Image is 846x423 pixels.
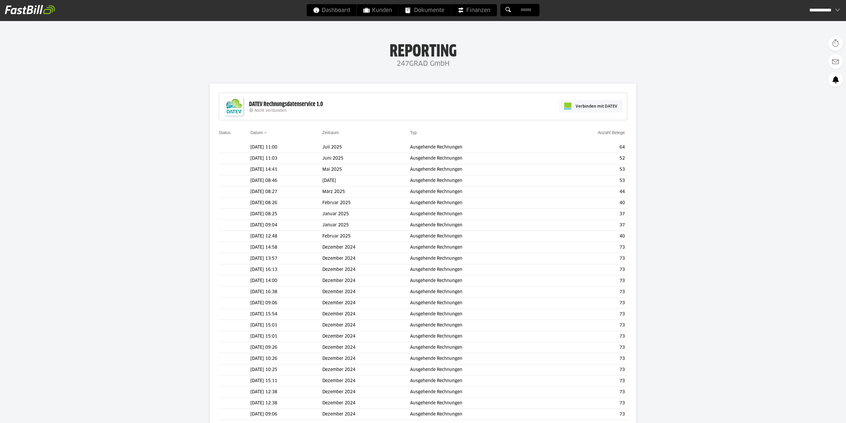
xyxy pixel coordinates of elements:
td: Ausgehende Rechnungen [410,364,549,375]
td: Januar 2025 [322,220,410,231]
td: Ausgehende Rechnungen [410,387,549,398]
td: [DATE] 09:06 [250,298,322,309]
td: Ausgehende Rechnungen [410,409,549,420]
a: Typ [410,130,417,135]
td: 73 [549,253,627,264]
td: Ausgehende Rechnungen [410,331,549,342]
div: DATEV Rechnungsdatenservice 1.0 [249,100,323,108]
td: 37 [549,209,627,220]
td: 73 [549,353,627,364]
td: [DATE] 15:01 [250,320,322,331]
td: Ausgehende Rechnungen [410,298,549,309]
td: Dezember 2024 [322,353,410,364]
td: Dezember 2024 [322,375,410,387]
td: Ausgehende Rechnungen [410,353,549,364]
td: [DATE] 14:00 [250,275,322,287]
td: Ausgehende Rechnungen [410,175,549,186]
td: Dezember 2024 [322,287,410,298]
td: [DATE] 09:26 [250,342,322,353]
td: [DATE] 16:38 [250,287,322,298]
td: Dezember 2024 [322,320,410,331]
td: [DATE] 10:25 [250,364,322,375]
td: [DATE] 15:01 [250,331,322,342]
td: 73 [549,309,627,320]
td: 73 [549,331,627,342]
td: 53 [549,164,627,175]
td: 52 [549,153,627,164]
td: 37 [549,220,627,231]
td: 73 [549,409,627,420]
td: Dezember 2024 [322,331,410,342]
td: 73 [549,264,627,275]
td: 73 [549,398,627,409]
td: [DATE] [322,175,410,186]
td: Ausgehende Rechnungen [410,342,549,353]
a: Zeitraum [322,130,339,135]
td: Dezember 2024 [322,409,410,420]
td: [DATE] 12:38 [250,398,322,409]
img: fastbill_logo_white.png [5,5,55,14]
a: Finanzen [451,4,497,16]
td: [DATE] 09:06 [250,409,322,420]
td: 73 [549,275,627,287]
td: 64 [549,142,627,153]
td: 40 [549,198,627,209]
td: 73 [549,298,627,309]
td: Februar 2025 [322,231,410,242]
td: Dezember 2024 [322,264,410,275]
td: Ausgehende Rechnungen [410,153,549,164]
td: Ausgehende Rechnungen [410,275,549,287]
td: [DATE] 09:04 [250,220,322,231]
td: Februar 2025 [322,198,410,209]
td: 73 [549,364,627,375]
a: Dashboard [307,4,357,16]
td: [DATE] 13:57 [250,253,322,264]
img: pi-datev-logo-farbig-24.svg [564,103,571,110]
td: [DATE] 08:27 [250,186,322,198]
td: [DATE] 08:25 [250,209,322,220]
span: Dashboard [313,4,350,16]
td: Ausgehende Rechnungen [410,220,549,231]
td: Ausgehende Rechnungen [410,287,549,298]
td: [DATE] 14:58 [250,242,322,253]
span: Kunden [364,4,392,16]
td: Dezember 2024 [322,309,410,320]
td: Dezember 2024 [322,364,410,375]
td: [DATE] 15:54 [250,309,322,320]
td: Ausgehende Rechnungen [410,253,549,264]
td: Ausgehende Rechnungen [410,309,549,320]
td: 73 [549,375,627,387]
td: Ausgehende Rechnungen [410,398,549,409]
td: Dezember 2024 [322,253,410,264]
td: [DATE] 12:48 [250,231,322,242]
td: Ausgehende Rechnungen [410,264,549,275]
span: Dokumente [406,4,444,16]
td: 73 [549,242,627,253]
td: Ausgehende Rechnungen [410,186,549,198]
td: Juli 2025 [322,142,410,153]
td: Ausgehende Rechnungen [410,142,549,153]
td: 73 [549,342,627,353]
td: Dezember 2024 [322,275,410,287]
td: 40 [549,231,627,242]
td: [DATE] 08:26 [250,198,322,209]
td: Dezember 2024 [322,298,410,309]
a: Verbinden mit DATEV [559,100,622,112]
td: Ausgehende Rechnungen [410,242,549,253]
td: Dezember 2024 [322,342,410,353]
td: Dezember 2024 [322,387,410,398]
td: [DATE] 15:11 [250,375,322,387]
td: [DATE] 16:13 [250,264,322,275]
td: Juni 2025 [322,153,410,164]
td: Dezember 2024 [322,242,410,253]
a: Anzahl Belege [598,130,625,135]
h1: Reporting [60,42,786,58]
td: 73 [549,387,627,398]
a: Dokumente [399,4,451,16]
img: DATEV-Datenservice Logo [222,94,246,118]
td: Ausgehende Rechnungen [410,209,549,220]
td: Ausgehende Rechnungen [410,231,549,242]
td: [DATE] 08:46 [250,175,322,186]
td: Ausgehende Rechnungen [410,375,549,387]
td: 53 [549,175,627,186]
